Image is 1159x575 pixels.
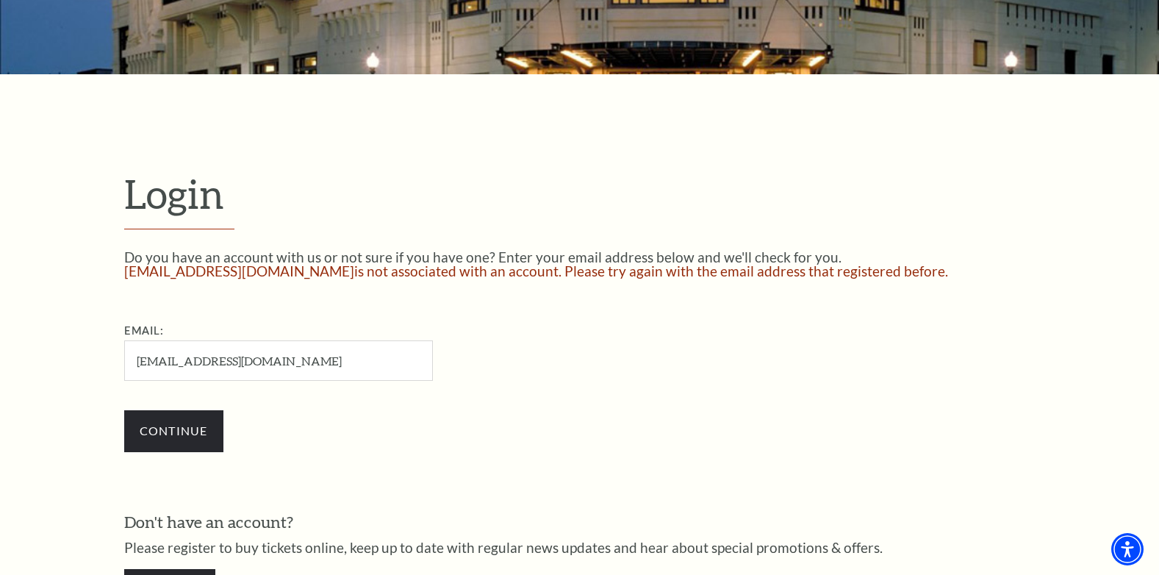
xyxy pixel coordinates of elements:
p: Please register to buy tickets online, keep up to date with regular news updates and hear about s... [124,540,1036,554]
p: Do you have an account with us or not sure if you have one? Enter your email address below and we... [124,250,1036,264]
input: Required [124,340,433,381]
span: [EMAIL_ADDRESS][DOMAIN_NAME] is not associated with an account. Please try again with the email a... [124,262,948,279]
h3: Don't have an account? [124,511,1036,534]
input: Submit button [124,410,223,451]
span: Login [124,170,224,217]
label: Email: [124,324,165,337]
div: Accessibility Menu [1111,533,1144,565]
